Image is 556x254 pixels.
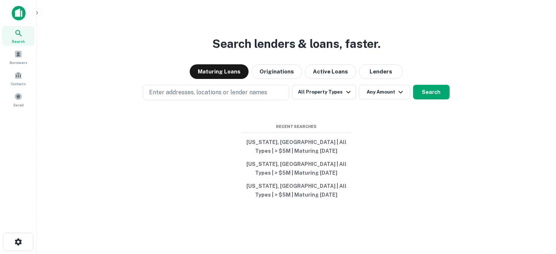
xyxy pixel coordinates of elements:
img: capitalize-icon.png [12,6,26,20]
button: Enter addresses, locations or lender names [143,85,289,100]
span: Saved [13,102,24,108]
span: Search [12,38,25,44]
span: Borrowers [10,60,27,65]
iframe: Chat Widget [519,196,556,231]
button: Active Loans [305,64,356,79]
button: [US_STATE], [GEOGRAPHIC_DATA] | All Types | > $5M | Maturing [DATE] [242,136,351,158]
button: [US_STATE], [GEOGRAPHIC_DATA] | All Types | > $5M | Maturing [DATE] [242,158,351,179]
a: Contacts [2,68,34,88]
h3: Search lenders & loans, faster. [212,35,381,53]
a: Borrowers [2,47,34,67]
button: [US_STATE], [GEOGRAPHIC_DATA] | All Types | > $5M | Maturing [DATE] [242,179,351,201]
span: Recent Searches [242,124,351,130]
button: Any Amount [359,85,410,99]
button: All Property Types [292,85,356,99]
button: Maturing Loans [190,64,249,79]
button: Search [413,85,450,99]
a: Saved [2,90,34,109]
p: Enter addresses, locations or lender names [149,88,267,97]
a: Search [2,26,34,46]
span: Contacts [11,81,26,87]
button: Originations [251,64,302,79]
button: Lenders [359,64,403,79]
